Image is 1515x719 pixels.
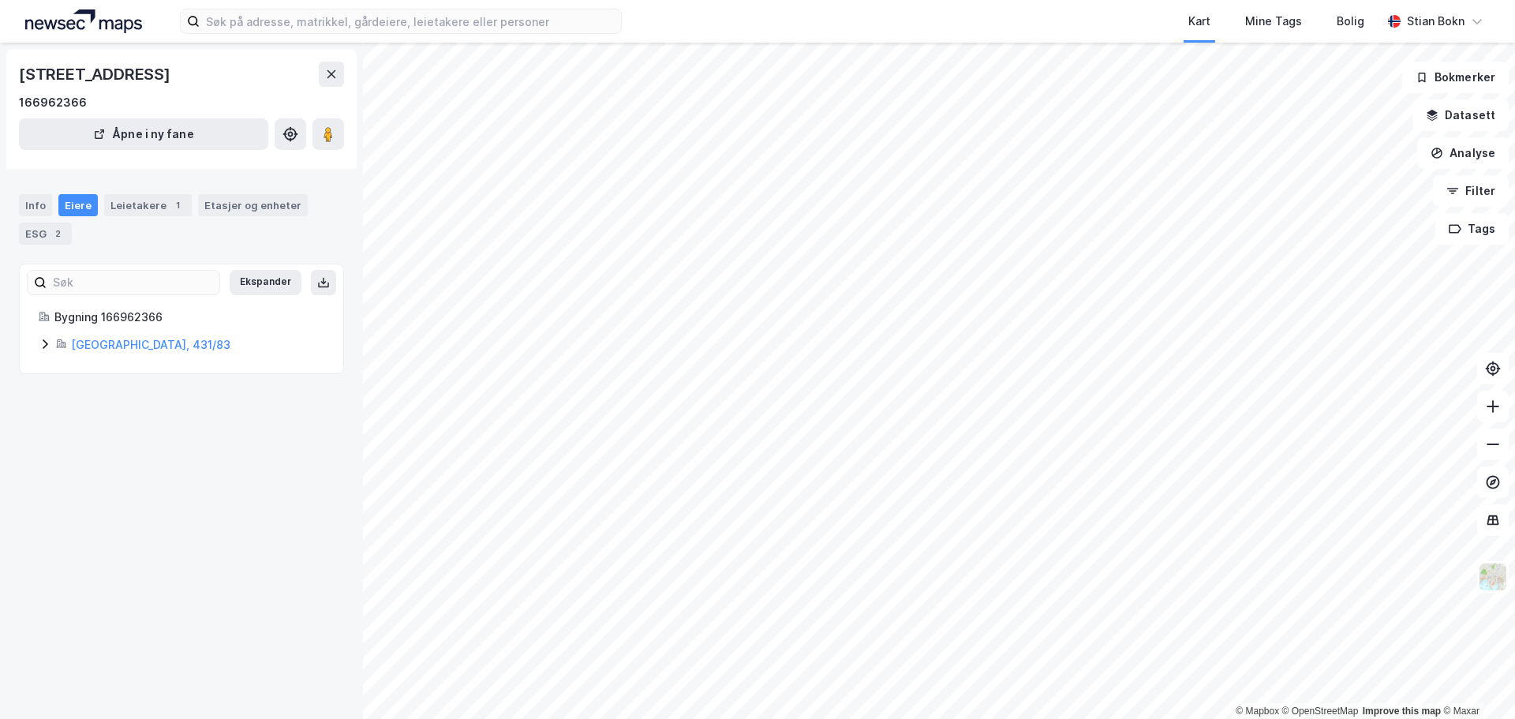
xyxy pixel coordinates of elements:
input: Søk på adresse, matrikkel, gårdeiere, leietakere eller personer [200,9,621,33]
button: Åpne i ny fane [19,118,268,150]
iframe: Chat Widget [1436,643,1515,719]
img: Z [1478,562,1508,592]
div: 1 [170,197,185,213]
a: [GEOGRAPHIC_DATA], 431/83 [71,338,230,351]
div: Mine Tags [1245,12,1302,31]
div: ESG [19,223,72,245]
div: Kart [1188,12,1210,31]
button: Analyse [1417,137,1509,169]
button: Filter [1433,175,1509,207]
div: Kontrollprogram for chat [1436,643,1515,719]
button: Bokmerker [1402,62,1509,93]
button: Ekspander [230,270,301,295]
img: logo.a4113a55bc3d86da70a041830d287a7e.svg [25,9,142,33]
div: Info [19,194,52,216]
input: Søk [47,271,219,294]
div: 166962366 [19,93,87,112]
div: 2 [50,226,65,242]
div: Bolig [1337,12,1364,31]
button: Tags [1435,213,1509,245]
div: [STREET_ADDRESS] [19,62,174,87]
div: Etasjer og enheter [204,198,301,212]
div: Leietakere [104,194,192,216]
div: Stian Bokn [1407,12,1464,31]
button: Datasett [1412,99,1509,131]
a: Improve this map [1363,706,1441,717]
a: OpenStreetMap [1282,706,1359,717]
a: Mapbox [1236,706,1279,717]
div: Bygning 166962366 [54,308,324,327]
div: Eiere [58,194,98,216]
